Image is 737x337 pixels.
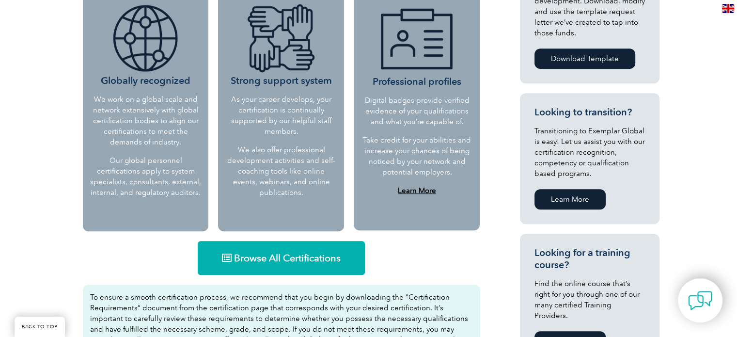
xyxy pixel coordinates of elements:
[90,2,202,87] h3: Globally recognized
[362,135,471,177] p: Take credit for your abilities and increase your chances of being noticed by your network and pot...
[90,155,202,198] p: Our global personnel certifications apply to system specialists, consultants, external, internal,...
[234,253,341,263] span: Browse All Certifications
[534,126,645,179] p: Transitioning to Exemplar Global is easy! Let us assist you with our certification recognition, c...
[688,289,712,313] img: contact-chat.png
[398,186,436,195] a: Learn More
[534,189,606,209] a: Learn More
[90,94,202,147] p: We work on a global scale and network extensively with global certification bodies to align our c...
[225,94,337,137] p: As your career develops, your certification is continually supported by our helpful staff members.
[534,247,645,271] h3: Looking for a training course?
[225,2,337,87] h3: Strong support system
[722,4,734,13] img: en
[534,278,645,321] p: Find the online course that’s right for you through one of our many certified Training Providers.
[534,106,645,118] h3: Looking to transition?
[362,3,471,88] h3: Professional profiles
[534,48,635,69] a: Download Template
[225,144,337,198] p: We also offer professional development activities and self-coaching tools like online events, web...
[198,241,365,275] a: Browse All Certifications
[15,317,65,337] a: BACK TO TOP
[362,95,471,127] p: Digital badges provide verified evidence of your qualifications and what you’re capable of.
